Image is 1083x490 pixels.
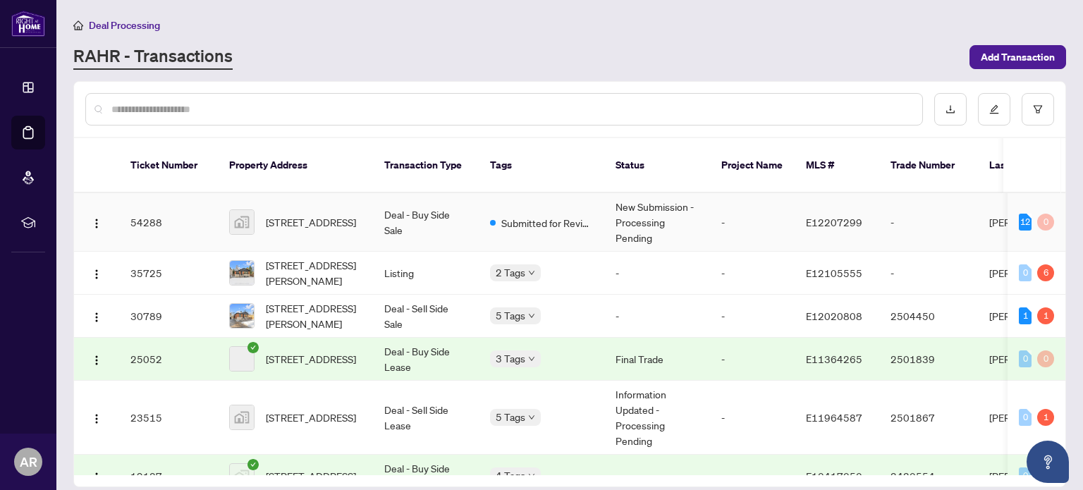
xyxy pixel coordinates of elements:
span: 2 Tags [496,264,525,281]
th: Transaction Type [373,138,479,193]
span: 4 Tags [496,467,525,484]
span: down [528,355,535,362]
button: Logo [85,465,108,487]
div: 1 [1037,307,1054,324]
td: - [604,295,710,338]
td: - [710,295,795,338]
span: filter [1033,104,1043,114]
button: Logo [85,211,108,233]
th: Project Name [710,138,795,193]
span: Add Transaction [981,46,1055,68]
span: 3 Tags [496,350,525,367]
img: Logo [91,413,102,424]
span: E11364265 [806,353,862,365]
td: New Submission - Processing Pending [604,193,710,252]
img: Logo [91,312,102,323]
img: thumbnail-img [230,304,254,328]
button: edit [978,93,1010,125]
div: 0 [1019,409,1032,426]
td: 30789 [119,295,218,338]
td: Deal - Sell Side Lease [373,381,479,455]
td: Listing [373,252,479,295]
td: - [879,193,978,252]
td: Deal - Sell Side Sale [373,295,479,338]
img: logo [11,11,45,37]
td: 2501839 [879,338,978,381]
span: [STREET_ADDRESS] [266,351,356,367]
button: Logo [85,348,108,370]
td: - [710,338,795,381]
span: E12105555 [806,267,862,279]
span: Submitted for Review [501,215,593,231]
span: check-circle [247,459,259,470]
td: 54288 [119,193,218,252]
button: download [934,93,967,125]
td: 35725 [119,252,218,295]
span: E11964587 [806,411,862,424]
div: 0 [1037,350,1054,367]
td: - [710,252,795,295]
span: down [528,472,535,479]
span: E12207299 [806,216,862,228]
div: 0 [1019,467,1032,484]
span: [STREET_ADDRESS] [266,468,356,484]
div: 1 [1037,409,1054,426]
span: E10417050 [806,470,862,482]
td: 2504450 [879,295,978,338]
span: down [528,414,535,421]
button: Logo [85,406,108,429]
span: edit [989,104,999,114]
span: AR [20,452,37,472]
span: [STREET_ADDRESS][PERSON_NAME] [266,257,362,288]
button: Logo [85,262,108,284]
td: 23515 [119,381,218,455]
span: check-circle [247,342,259,353]
td: - [879,252,978,295]
span: [STREET_ADDRESS] [266,410,356,425]
th: MLS # [795,138,879,193]
button: filter [1022,93,1054,125]
div: 0 [1037,214,1054,231]
th: Status [604,138,710,193]
th: Property Address [218,138,373,193]
img: thumbnail-img [230,261,254,285]
img: Logo [91,269,102,280]
a: RAHR - Transactions [73,44,233,70]
td: Final Trade [604,338,710,381]
td: - [710,381,795,455]
th: Trade Number [879,138,978,193]
td: Deal - Buy Side Lease [373,338,479,381]
span: download [946,104,955,114]
div: 12 [1019,214,1032,231]
th: Tags [479,138,604,193]
td: Information Updated - Processing Pending [604,381,710,455]
div: 0 [1019,264,1032,281]
td: Deal - Buy Side Sale [373,193,479,252]
span: home [73,20,83,30]
button: Open asap [1027,441,1069,483]
span: down [528,269,535,276]
span: down [528,312,535,319]
div: 6 [1037,264,1054,281]
td: 2501867 [879,381,978,455]
button: Add Transaction [969,45,1066,69]
span: [STREET_ADDRESS] [266,214,356,230]
td: 25052 [119,338,218,381]
img: thumbnail-img [230,210,254,234]
img: thumbnail-img [230,405,254,429]
span: 5 Tags [496,307,525,324]
img: Logo [91,472,102,483]
div: 0 [1019,350,1032,367]
span: 5 Tags [496,409,525,425]
td: - [710,193,795,252]
img: Logo [91,218,102,229]
button: Logo [85,305,108,327]
td: - [604,252,710,295]
img: Logo [91,355,102,366]
th: Ticket Number [119,138,218,193]
img: thumbnail-img [230,464,254,488]
span: E12020808 [806,310,862,322]
span: [STREET_ADDRESS][PERSON_NAME] [266,300,362,331]
div: 1 [1019,307,1032,324]
span: Deal Processing [89,19,160,32]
